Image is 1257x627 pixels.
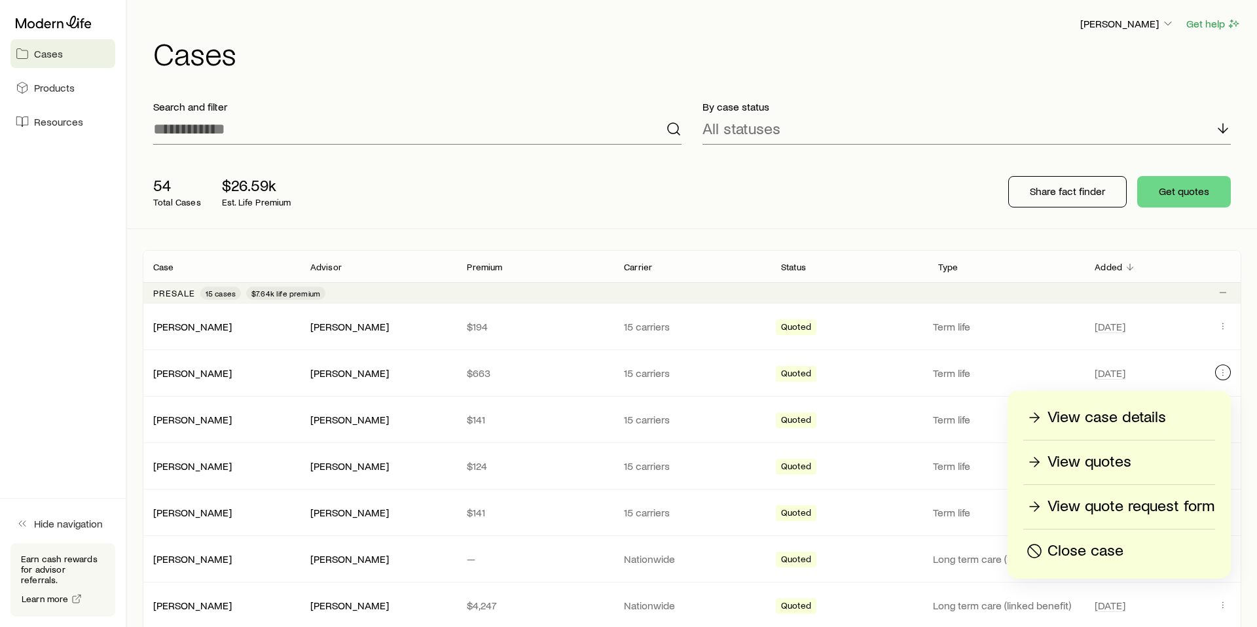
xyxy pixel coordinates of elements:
div: [PERSON_NAME] [310,552,389,566]
p: Est. Life Premium [222,197,291,207]
p: $194 [467,320,603,333]
div: [PERSON_NAME] [310,320,389,334]
button: Close case [1023,540,1215,563]
div: [PERSON_NAME] [310,367,389,380]
h1: Cases [153,37,1241,69]
span: Resources [34,115,83,128]
a: [PERSON_NAME] [153,413,232,425]
span: 15 cases [206,288,236,298]
span: $7.64k life premium [251,288,320,298]
span: Quoted [781,461,811,475]
p: 15 carriers [624,506,760,519]
div: [PERSON_NAME] [310,506,389,520]
a: View quotes [1023,451,1215,474]
p: Term life [933,367,1080,380]
span: [DATE] [1095,367,1125,380]
p: By case status [702,100,1231,113]
p: $141 [467,413,603,426]
p: Close case [1047,541,1123,562]
span: Quoted [781,507,811,521]
div: [PERSON_NAME] [153,506,232,520]
p: Type [938,262,958,272]
p: Long term care (linked benefit) [933,552,1080,565]
p: Carrier [624,262,652,272]
span: Products [34,81,75,94]
p: Share fact finder [1030,185,1105,198]
p: All statuses [702,119,780,137]
a: Products [10,73,115,102]
a: View case details [1023,406,1215,429]
p: 15 carriers [624,413,760,426]
a: [PERSON_NAME] [153,506,232,518]
span: Hide navigation [34,517,103,530]
div: [PERSON_NAME] [310,413,389,427]
p: Presale [153,288,195,298]
a: [PERSON_NAME] [153,459,232,472]
a: [PERSON_NAME] [153,599,232,611]
span: [DATE] [1095,599,1125,612]
p: Advisor [310,262,342,272]
span: [DATE] [1095,320,1125,333]
p: View quotes [1047,452,1131,473]
p: 15 carriers [624,367,760,380]
a: [PERSON_NAME] [153,320,232,332]
p: Term life [933,413,1080,426]
p: 54 [153,176,201,194]
p: Earn cash rewards for advisor referrals. [21,554,105,585]
button: Get help [1186,16,1241,31]
button: [PERSON_NAME] [1080,16,1175,32]
p: 15 carriers [624,320,760,333]
span: Quoted [781,600,811,614]
p: Term life [933,459,1080,473]
button: Get quotes [1137,176,1231,207]
a: Resources [10,107,115,136]
p: [PERSON_NAME] [1080,17,1175,30]
p: Nationwide [624,552,760,565]
p: Total Cases [153,197,201,207]
div: [PERSON_NAME] [310,459,389,473]
span: Quoted [781,321,811,335]
p: Premium [467,262,502,272]
p: $124 [467,459,603,473]
span: Cases [34,47,63,60]
a: Cases [10,39,115,68]
div: [PERSON_NAME] [153,413,232,427]
div: [PERSON_NAME] [153,599,232,613]
div: [PERSON_NAME] [153,459,232,473]
p: $141 [467,506,603,519]
a: View quote request form [1023,495,1215,518]
p: $26.59k [222,176,291,194]
span: Learn more [22,594,69,603]
p: — [467,552,603,565]
p: $663 [467,367,603,380]
span: Quoted [781,414,811,428]
p: Term life [933,506,1080,519]
p: Status [781,262,806,272]
span: Quoted [781,554,811,567]
p: View quote request form [1047,496,1214,517]
p: $4,247 [467,599,603,612]
p: Case [153,262,174,272]
p: 15 carriers [624,459,760,473]
button: Hide navigation [10,509,115,538]
div: [PERSON_NAME] [153,320,232,334]
div: [PERSON_NAME] [310,599,389,613]
div: [PERSON_NAME] [153,552,232,566]
span: Quoted [781,368,811,382]
button: Share fact finder [1008,176,1127,207]
p: Term life [933,320,1080,333]
p: View case details [1047,407,1166,428]
div: [PERSON_NAME] [153,367,232,380]
p: Added [1095,262,1122,272]
a: [PERSON_NAME] [153,552,232,565]
a: [PERSON_NAME] [153,367,232,379]
div: Earn cash rewards for advisor referrals.Learn more [10,543,115,617]
p: Search and filter [153,100,682,113]
p: Long term care (linked benefit) [933,599,1080,612]
p: Nationwide [624,599,760,612]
